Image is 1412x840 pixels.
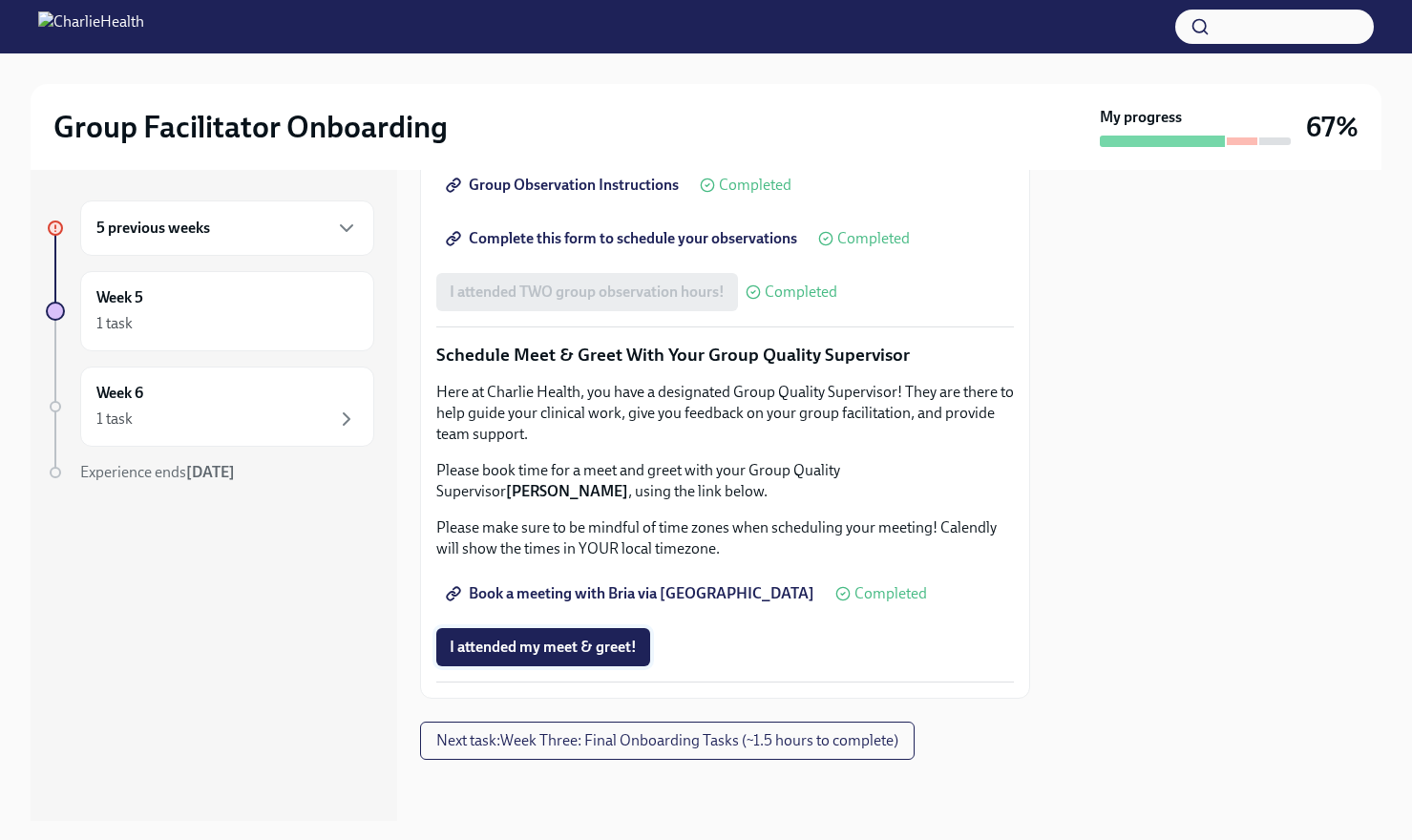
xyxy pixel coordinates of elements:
span: Complete this form to schedule your observations [450,229,797,248]
a: Group Observation Instructions [436,166,692,204]
h6: Week 6 [96,383,143,404]
p: Schedule Meet & Greet With Your Group Quality Supervisor [436,343,1014,367]
div: 5 previous weeks [80,200,374,256]
span: I attended my meet & greet! [450,638,637,657]
h6: 5 previous weeks [96,218,210,239]
p: Here at Charlie Health, you have a designated Group Quality Supervisor! They are there to help gu... [436,382,1014,445]
span: Completed [719,178,791,193]
img: CharlieHealth [38,11,144,42]
a: Week 51 task [46,271,374,351]
strong: My progress [1100,107,1182,128]
button: Next task:Week Three: Final Onboarding Tasks (~1.5 hours to complete) [420,722,915,760]
a: Book a meeting with Bria via [GEOGRAPHIC_DATA] [436,575,828,613]
div: 1 task [96,409,133,430]
div: 1 task [96,313,133,334]
p: Please book time for a meet and greet with your Group Quality Supervisor , using the link below. [436,460,1014,502]
strong: [PERSON_NAME] [506,482,628,500]
button: I attended my meet & greet! [436,628,650,666]
span: Completed [837,231,910,246]
a: Week 61 task [46,367,374,447]
span: Completed [765,284,837,300]
span: Group Observation Instructions [450,176,679,195]
span: Completed [854,586,927,601]
p: Please make sure to be mindful of time zones when scheduling your meeting! Calendly will show the... [436,517,1014,559]
span: Book a meeting with Bria via [GEOGRAPHIC_DATA] [450,584,814,603]
h3: 67% [1306,110,1359,144]
a: Complete this form to schedule your observations [436,220,811,258]
span: Next task : Week Three: Final Onboarding Tasks (~1.5 hours to complete) [436,731,898,750]
h6: Week 5 [96,287,143,308]
strong: [DATE] [186,463,235,481]
span: Experience ends [80,463,235,481]
h2: Group Facilitator Onboarding [53,108,448,146]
